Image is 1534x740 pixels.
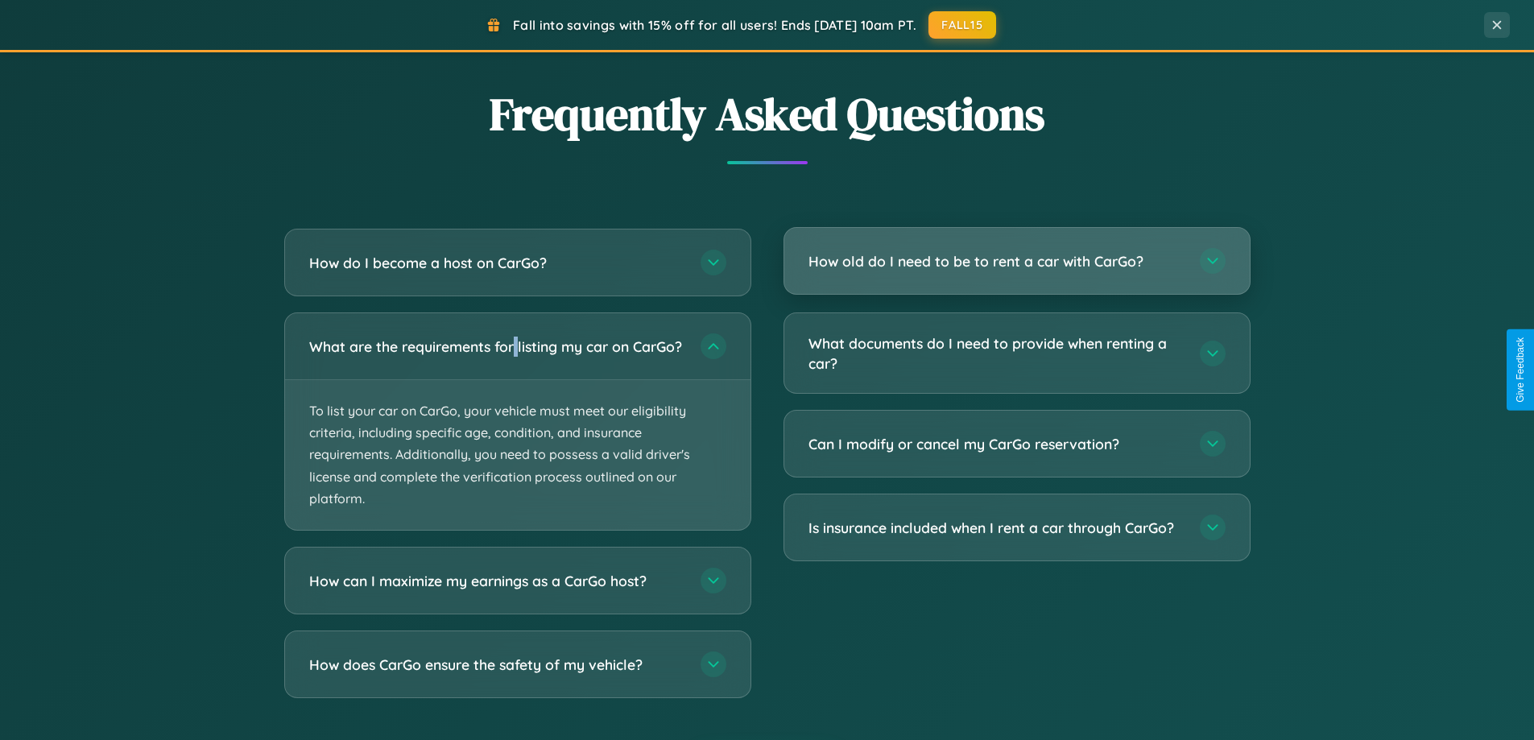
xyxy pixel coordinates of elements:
[284,83,1251,145] h2: Frequently Asked Questions
[1515,337,1526,403] div: Give Feedback
[309,253,684,273] h3: How do I become a host on CarGo?
[928,11,996,39] button: FALL15
[309,655,684,675] h3: How does CarGo ensure the safety of my vehicle?
[808,251,1184,271] h3: How old do I need to be to rent a car with CarGo?
[513,17,916,33] span: Fall into savings with 15% off for all users! Ends [DATE] 10am PT.
[285,380,750,530] p: To list your car on CarGo, your vehicle must meet our eligibility criteria, including specific ag...
[309,337,684,357] h3: What are the requirements for listing my car on CarGo?
[808,333,1184,373] h3: What documents do I need to provide when renting a car?
[808,518,1184,538] h3: Is insurance included when I rent a car through CarGo?
[309,571,684,591] h3: How can I maximize my earnings as a CarGo host?
[808,434,1184,454] h3: Can I modify or cancel my CarGo reservation?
